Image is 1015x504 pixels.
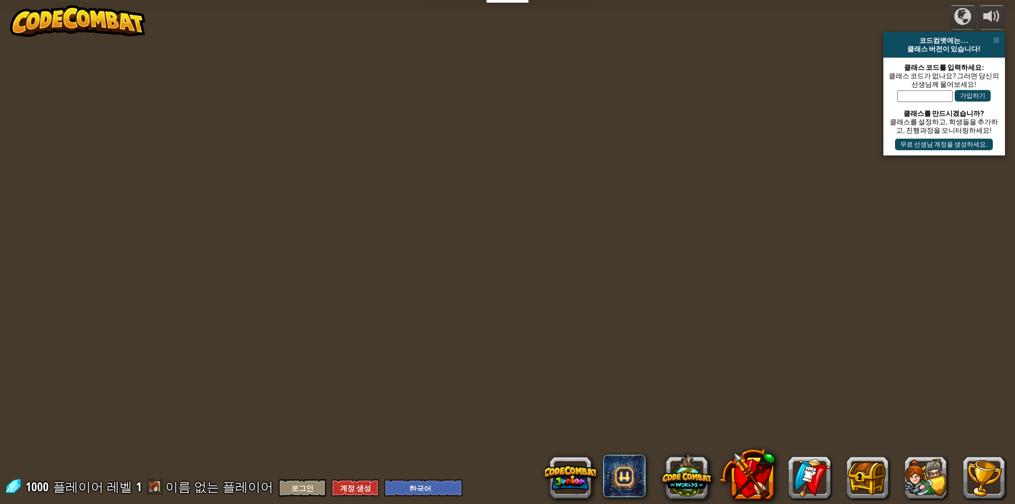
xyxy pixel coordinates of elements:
button: 영웅들 [905,456,947,499]
button: 아이템 [846,456,889,499]
button: CodeCombat Junior [545,452,596,503]
button: 가입하기 [955,90,991,102]
div: 클래스 코드를 입력하세요: [889,63,1000,71]
img: CodeCombat - Learn how to code by playing a game [10,5,145,37]
a: 클랜들 [788,456,831,499]
span: 1000 [25,478,52,495]
span: 이름 없는 플레이어 [165,478,273,495]
div: 클래스 코드가 없나요? 그러면 당신의 선생님께 물어보세요! [889,71,1000,88]
button: 무료 선생님 계정을 생성하세요. [895,139,993,150]
button: 소리 조절 [979,5,1005,30]
button: CodeCombat 프리미엄 [719,447,775,502]
div: 클래스를 만드시겠습니까? [889,109,1000,117]
span: CodeCombat AI HackStack [603,455,645,497]
button: 캠페인 [949,5,976,30]
div: 코드컴뱃에는... [888,36,1001,44]
span: 1 [136,478,142,495]
div: 클래스를 설정하고, 학생들을 추가하고, 진행과정을 모니터링하세요! [889,117,1000,134]
button: 계정 생성 [331,479,379,497]
button: 성취한 목표 [963,456,1005,499]
div: 클래스 버전이 있습니다! [888,44,1001,53]
button: CodeCombat Worlds on Roblox [661,451,712,501]
button: 로그인 [279,479,326,497]
span: 플레이어 레벨 [53,478,132,496]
